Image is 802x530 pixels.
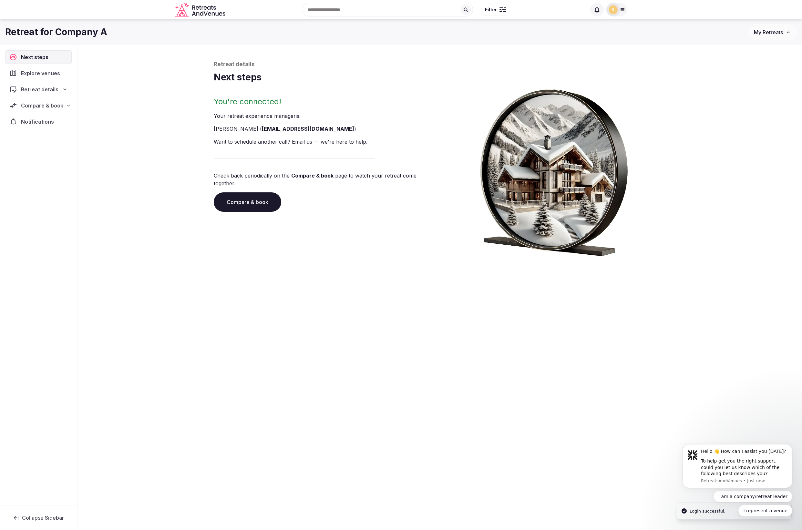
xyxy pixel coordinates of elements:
[175,3,227,17] svg: Retreats and Venues company logo
[214,71,666,84] h1: Next steps
[22,515,64,521] span: Collapse Sidebar
[291,172,334,179] a: Compare & book
[21,69,63,77] span: Explore venues
[5,115,72,128] a: Notifications
[21,53,51,61] span: Next steps
[175,3,227,17] a: Visit the homepage
[609,5,618,14] img: ryansanford123
[5,50,72,64] a: Next steps
[214,138,437,146] p: Want to schedule another call? Email us — we're here to help.
[5,26,107,38] h1: Retreat for Company A
[5,66,72,80] a: Explore venues
[754,29,783,36] span: My Retreats
[214,172,437,187] p: Check back periodically on the page to watch your retreat come together.
[21,86,58,93] span: Retreat details
[468,84,640,256] img: Winter chalet retreat in picture frame
[262,126,354,132] a: [EMAIL_ADDRESS][DOMAIN_NAME]
[673,438,802,520] iframe: Intercom notifications message
[481,4,510,16] button: Filter
[21,102,63,109] span: Compare & book
[214,125,437,133] li: [PERSON_NAME] ( )
[214,192,281,212] a: Compare & book
[214,61,666,68] p: Retreat details
[748,24,797,40] button: My Retreats
[214,112,437,120] p: Your retreat experience manager is :
[485,6,497,13] span: Filter
[5,511,72,525] button: Collapse Sidebar
[21,118,57,126] span: Notifications
[214,97,437,107] h2: You're connected!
